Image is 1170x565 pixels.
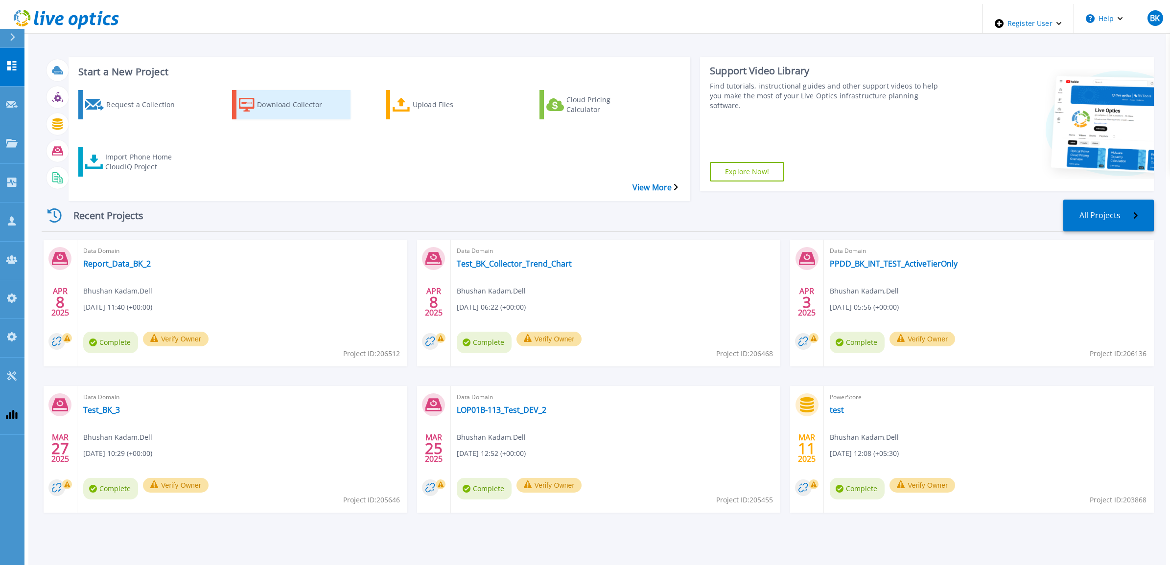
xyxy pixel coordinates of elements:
span: [DATE] 05:56 (+00:00) [830,302,899,313]
div: Download Collector [257,92,335,117]
span: Data Domain [83,246,401,256]
button: Verify Owner [143,478,209,493]
span: Project ID: 206512 [343,348,400,359]
span: Complete [457,478,512,499]
div: Import Phone Home CloudIQ Project [105,150,184,174]
span: BK [1150,14,1160,22]
a: Report_Data_BK_2 [83,259,151,269]
span: 8 [429,298,438,306]
span: [DATE] 06:22 (+00:00) [457,302,526,313]
span: Project ID: 205646 [343,495,400,505]
span: Bhushan Kadam , Dell [457,286,526,296]
span: Project ID: 205455 [716,495,773,505]
div: APR 2025 [51,284,70,320]
span: Complete [830,478,885,499]
span: [DATE] 12:52 (+00:00) [457,448,526,459]
button: Help [1074,4,1135,33]
span: 8 [56,298,65,306]
span: 27 [51,444,69,452]
a: All Projects [1063,200,1154,231]
span: Project ID: 206136 [1090,348,1147,359]
span: 25 [425,444,443,452]
div: APR 2025 [424,284,443,320]
a: Test_BK_3 [83,405,120,415]
h3: Start a New Project [78,67,678,77]
div: MAR 2025 [51,430,70,466]
span: Bhushan Kadam , Dell [83,432,152,443]
span: [DATE] 10:29 (+00:00) [83,448,152,459]
span: 3 [802,298,811,306]
button: Verify Owner [889,332,955,346]
span: Project ID: 203868 [1090,495,1147,505]
a: View More [632,183,678,192]
span: [DATE] 11:40 (+00:00) [83,302,152,313]
a: Explore Now! [710,162,784,181]
div: MAR 2025 [797,430,816,466]
span: Complete [83,478,138,499]
span: Bhushan Kadam , Dell [830,432,899,443]
button: Verify Owner [143,332,209,346]
div: Upload Files [413,92,491,117]
button: Verify Owner [889,478,955,493]
a: Cloud Pricing Calculator [539,90,658,119]
span: Bhushan Kadam , Dell [830,286,899,296]
span: PowerStore [830,392,1148,403]
span: Data Domain [83,392,401,403]
div: Find tutorials, instructional guides and other support videos to help you make the most of your L... [710,81,944,111]
span: Project ID: 206468 [716,348,773,359]
span: Data Domain [457,246,775,256]
span: Data Domain [457,392,775,403]
span: Complete [457,332,512,353]
div: MAR 2025 [424,430,443,466]
div: APR 2025 [797,284,816,320]
a: Request a Collection [78,90,197,119]
span: Data Domain [830,246,1148,256]
div: Recent Projects [42,203,159,227]
button: Verify Owner [516,478,582,493]
span: 11 [798,444,816,452]
a: Upload Files [386,90,504,119]
div: Support Video Library [710,65,944,77]
div: Request a Collection [106,92,185,117]
span: Bhushan Kadam , Dell [457,432,526,443]
div: Register User [983,4,1074,43]
a: test [830,405,844,415]
div: Cloud Pricing Calculator [566,92,645,117]
a: Test_BK_Collector_Trend_Chart [457,259,572,269]
span: Complete [830,332,885,353]
a: LOP01B-113_Test_DEV_2 [457,405,546,415]
span: [DATE] 12:08 (+05:30) [830,448,899,459]
button: Verify Owner [516,332,582,346]
a: Download Collector [232,90,351,119]
a: PPDD_BK_INT_TEST_ActiveTierOnly [830,259,958,269]
span: Bhushan Kadam , Dell [83,286,152,296]
span: Complete [83,332,138,353]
